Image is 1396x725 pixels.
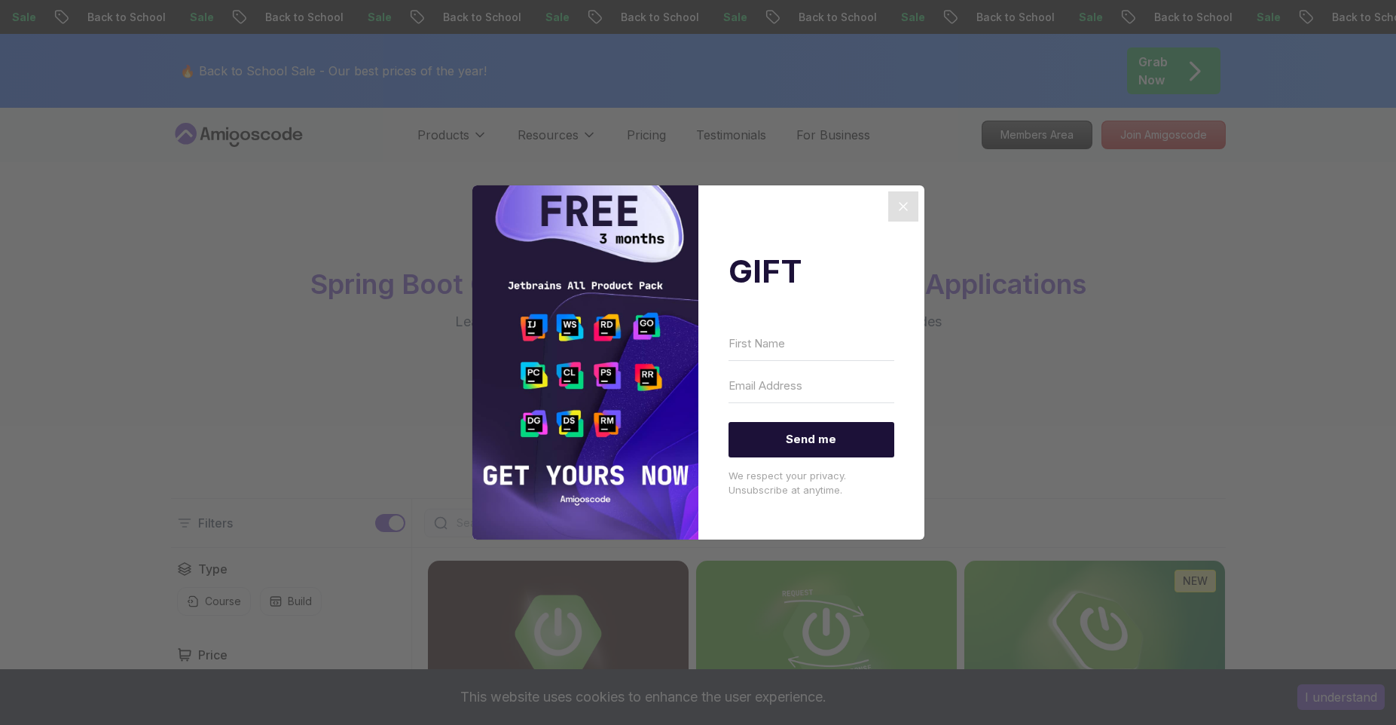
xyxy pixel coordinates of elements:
[888,191,918,222] button: Close
[729,369,894,403] input: Email Address
[729,469,894,498] p: We respect your privacy. Unsubscribe at anytime.
[729,247,894,295] h2: GIFT
[729,422,894,457] button: Send me
[729,326,894,361] input: First Name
